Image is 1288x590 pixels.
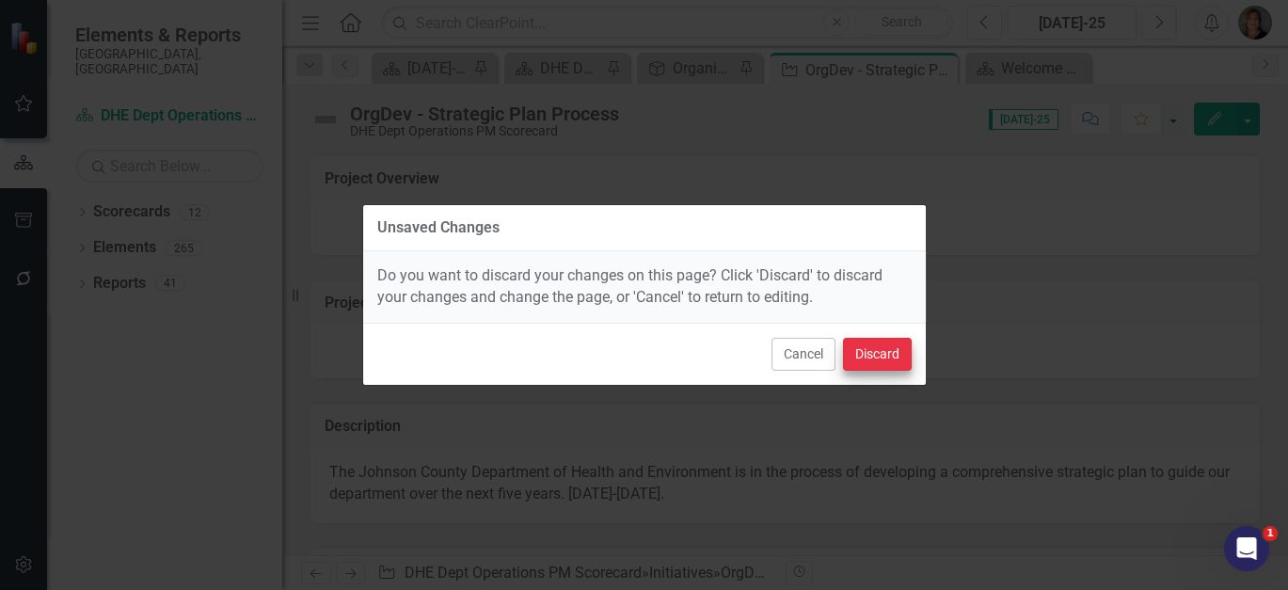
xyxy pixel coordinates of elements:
[843,338,912,371] button: Discard
[1263,526,1278,541] span: 1
[1224,526,1269,571] iframe: Intercom live chat
[377,219,500,236] div: Unsaved Changes
[771,338,835,371] button: Cancel
[363,251,926,323] div: Do you want to discard your changes on this page? Click 'Discard' to discard your changes and cha...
